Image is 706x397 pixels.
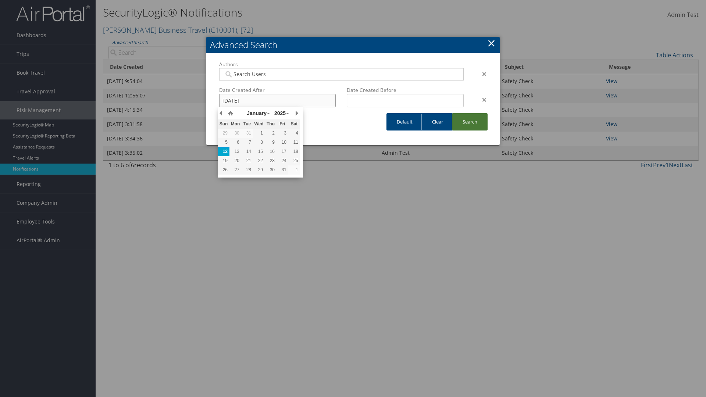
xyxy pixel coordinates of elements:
div: 17 [277,148,288,155]
div: 14 [241,148,253,155]
div: 21 [241,157,253,164]
th: Wed [253,119,265,129]
div: 2 [265,130,277,136]
div: 16 [265,148,277,155]
div: 8 [253,139,265,146]
div: 11 [288,139,300,146]
div: 29 [253,167,265,173]
th: Mon [229,119,241,129]
div: 20 [229,157,241,164]
div: 31 [241,130,253,136]
input: Search Users [224,71,459,78]
label: Date Created After [219,86,336,94]
th: Sat [288,119,300,129]
span: January [247,110,267,116]
div: 27 [229,167,241,173]
div: 15 [253,148,265,155]
div: × [469,95,492,104]
div: 29 [218,130,229,136]
div: 9 [265,139,277,146]
div: 23 [265,157,277,164]
div: 1 [288,167,300,173]
span: 2025 [274,110,286,116]
a: Search [452,113,488,130]
a: Clear [421,113,453,130]
th: Sun [218,119,229,129]
div: 7 [241,139,253,146]
div: 4 [288,130,300,136]
div: 30 [265,167,277,173]
label: Date Created Before [347,86,463,94]
div: 1 [253,130,265,136]
div: 31 [277,167,288,173]
th: Tue [241,119,253,129]
div: 12 [218,148,229,155]
a: Close [487,36,496,50]
div: 25 [288,157,300,164]
th: Thu [265,119,277,129]
div: × [469,69,492,78]
label: Authors [219,61,464,68]
div: 6 [229,139,241,146]
div: 28 [241,167,253,173]
div: 18 [288,148,300,155]
div: 24 [277,157,288,164]
div: 3 [277,130,288,136]
div: 26 [218,167,229,173]
div: 13 [229,148,241,155]
th: Fri [277,119,288,129]
div: 30 [229,130,241,136]
div: 19 [218,157,229,164]
div: 10 [277,139,288,146]
h2: Advanced Search [206,37,500,53]
div: 5 [218,139,229,146]
a: Default [386,113,423,130]
div: 22 [253,157,265,164]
